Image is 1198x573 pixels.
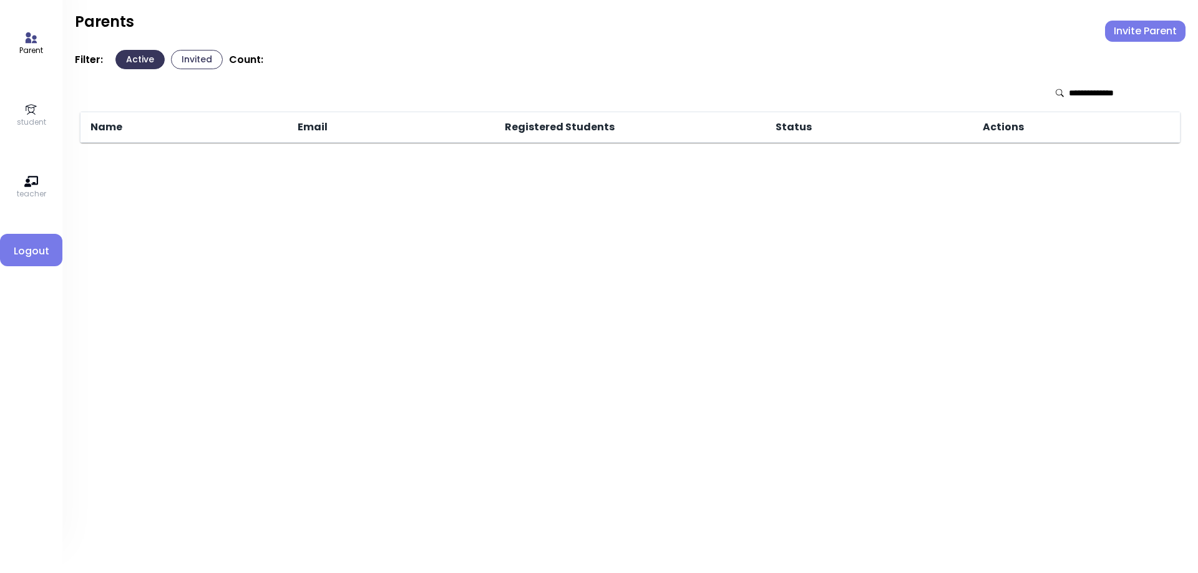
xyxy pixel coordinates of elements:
[75,12,134,31] h2: Parents
[171,50,223,69] button: Invited
[19,45,43,56] p: Parent
[1105,21,1186,42] button: Invite Parent
[17,175,46,200] a: teacher
[980,120,1024,135] span: Actions
[10,244,52,259] span: Logout
[75,54,103,66] p: Filter:
[88,120,122,135] span: Name
[17,103,46,128] a: student
[773,120,812,135] span: Status
[17,188,46,200] p: teacher
[115,50,165,69] button: Active
[17,117,46,128] p: student
[229,54,263,66] p: Count:
[295,120,328,135] span: Email
[19,31,43,56] a: Parent
[502,120,615,135] span: Registered Students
